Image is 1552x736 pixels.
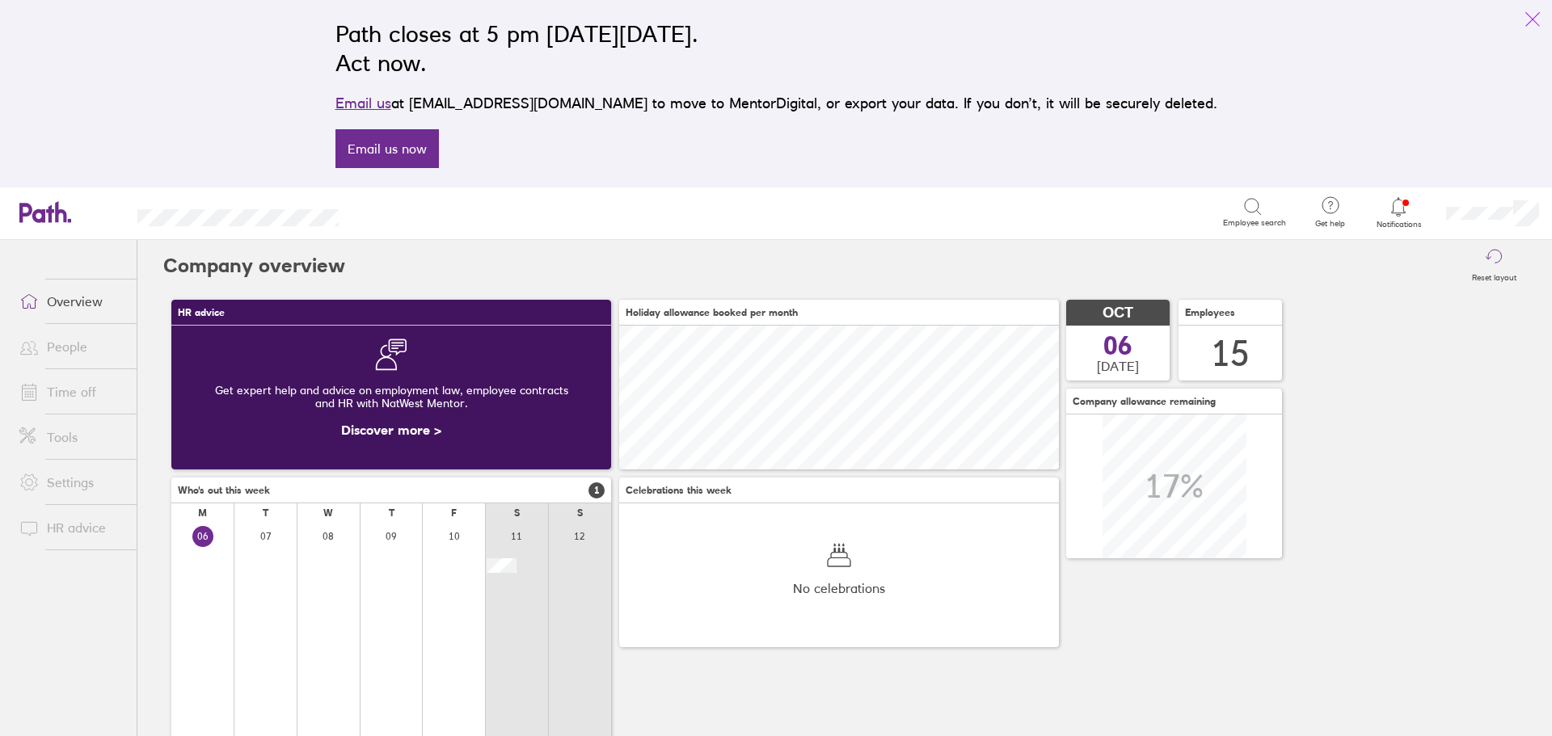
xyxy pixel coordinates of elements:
[1373,196,1425,229] a: Notifications
[184,371,598,423] div: Get expert help and advice on employment law, employee contracts and HR with NatWest Mentor.
[6,330,137,363] a: People
[178,307,225,318] span: HR advice
[1304,219,1356,229] span: Get help
[6,511,137,544] a: HR advice
[1462,268,1526,283] label: Reset layout
[389,507,394,519] div: T
[626,485,732,496] span: Celebrations this week
[263,507,268,519] div: T
[163,240,345,292] h2: Company overview
[335,19,1217,78] h2: Path closes at 5 pm [DATE][DATE]. Act now.
[6,466,137,498] a: Settings
[1373,220,1425,229] span: Notifications
[198,507,207,519] div: M
[6,376,137,408] a: Time off
[1211,333,1250,374] div: 15
[1462,240,1526,292] button: Reset layout
[6,285,137,318] a: Overview
[323,507,333,519] div: W
[335,92,1217,115] p: at [EMAIL_ADDRESS][DOMAIN_NAME] to move to MentorDigital, or export your data. If you don’t, it w...
[588,482,605,498] span: 1
[514,507,520,519] div: S
[6,421,137,453] a: Tools
[626,307,798,318] span: Holiday allowance booked per month
[1097,359,1139,373] span: [DATE]
[341,422,441,438] a: Discover more >
[1223,218,1286,228] span: Employee search
[793,581,885,595] span: No celebrations
[1103,333,1132,359] span: 06
[178,485,270,496] span: Who's out this week
[451,507,457,519] div: F
[335,95,391,111] a: Email us
[1185,307,1235,318] span: Employees
[577,507,583,519] div: S
[382,204,424,219] div: Search
[1103,305,1133,322] span: OCT
[335,129,439,168] a: Email us now
[1073,396,1216,407] span: Company allowance remaining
